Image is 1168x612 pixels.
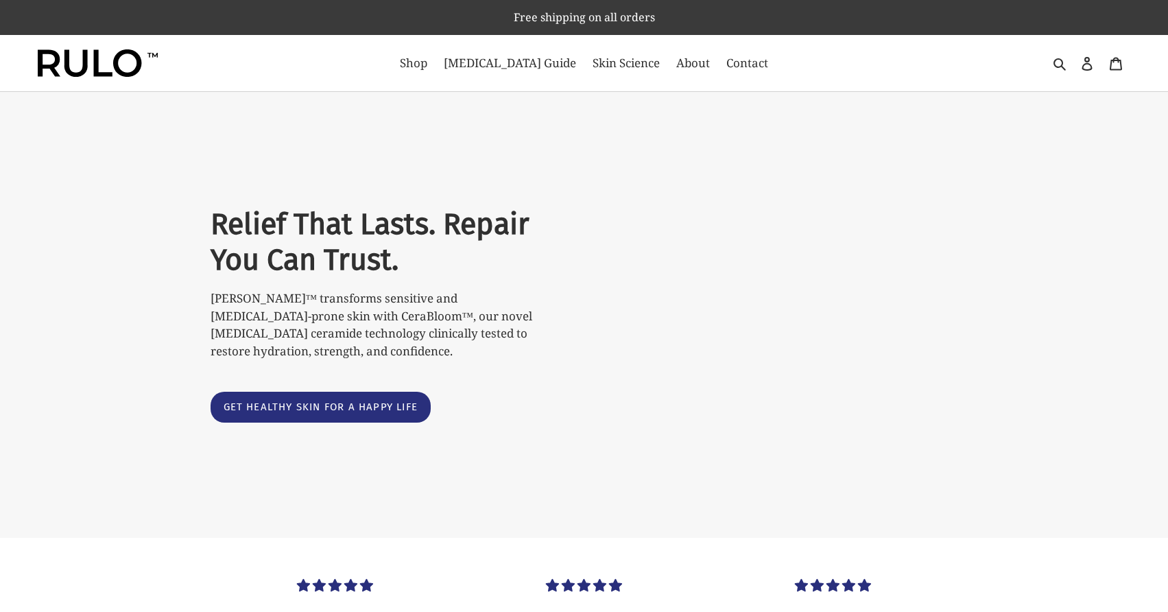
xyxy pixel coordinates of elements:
[795,576,871,593] span: 5.00 stars
[211,392,431,423] a: Get healthy skin for a happy life: Catalog
[669,52,717,74] a: About
[719,52,775,74] a: Contact
[400,55,427,71] span: Shop
[393,52,434,74] a: Shop
[586,52,667,74] a: Skin Science
[593,55,660,71] span: Skin Science
[1099,548,1154,598] iframe: Gorgias live chat messenger
[546,576,622,593] span: 5.00 stars
[726,55,768,71] span: Contact
[1,1,1167,33] p: Free shipping on all orders
[444,55,576,71] span: [MEDICAL_DATA] Guide
[437,52,583,74] a: [MEDICAL_DATA] Guide
[38,49,158,77] img: Rulo™ Skin
[676,55,710,71] span: About
[211,207,560,277] h2: Relief That Lasts. Repair You Can Trust.
[211,290,560,360] p: [PERSON_NAME]™ transforms sensitive and [MEDICAL_DATA]-prone skin with CeraBloom™, our novel [MED...
[297,576,373,593] span: 5.00 stars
